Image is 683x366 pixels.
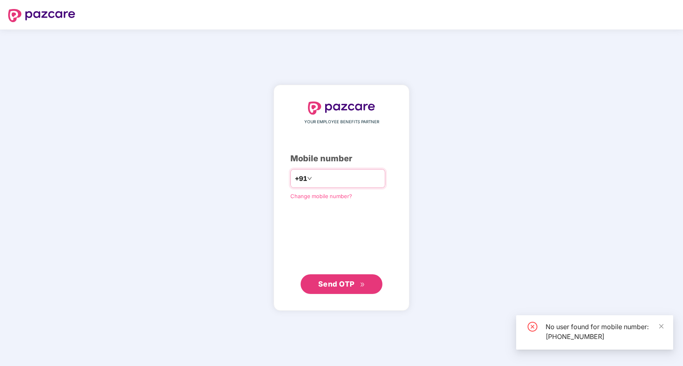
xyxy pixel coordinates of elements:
[295,174,307,184] span: +91
[546,322,663,341] div: No user found for mobile number: [PHONE_NUMBER]
[304,119,379,125] span: YOUR EMPLOYEE BENEFITS PARTNER
[658,323,664,329] span: close
[307,176,312,181] span: down
[301,274,382,294] button: Send OTPdouble-right
[528,322,537,332] span: close-circle
[308,102,375,115] img: logo
[318,280,355,288] span: Send OTP
[8,9,75,22] img: logo
[360,282,365,287] span: double-right
[290,193,352,199] a: Change mobile number?
[290,152,393,165] div: Mobile number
